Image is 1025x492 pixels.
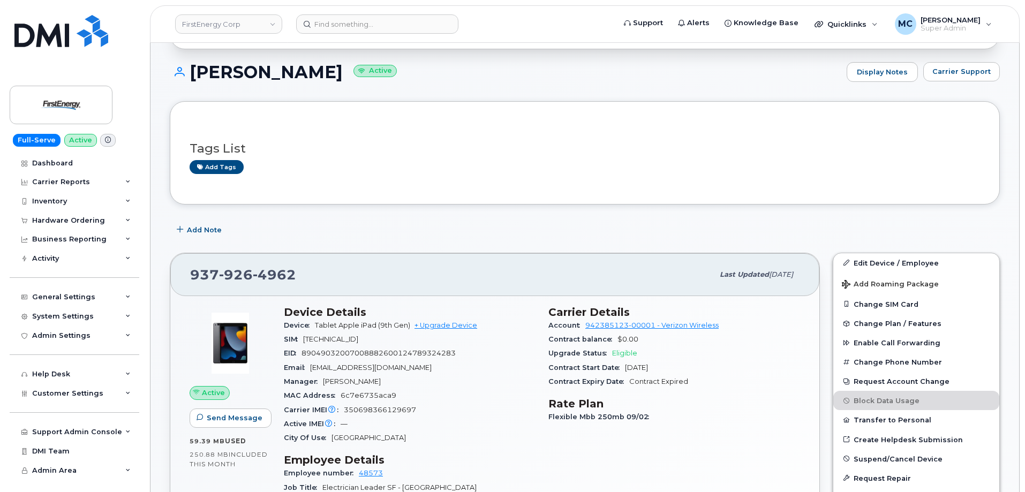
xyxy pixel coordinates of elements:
span: included this month [190,450,268,468]
span: Knowledge Base [734,18,798,28]
input: Find something... [296,14,458,34]
span: [TECHNICAL_ID] [303,335,358,343]
span: 250.88 MB [190,451,229,458]
span: Enable Call Forwarding [854,339,940,347]
span: 937 [190,267,296,283]
span: Eligible [612,349,637,357]
a: Knowledge Base [717,12,806,34]
span: Upgrade Status [548,349,612,357]
button: Change Plan / Features [833,314,999,333]
button: Request Account Change [833,372,999,391]
span: Change Plan / Features [854,320,941,328]
span: Electrician Leader SF - [GEOGRAPHIC_DATA] [322,483,477,491]
a: 48573 [359,469,383,477]
button: Transfer to Personal [833,410,999,429]
img: image20231002-3703462-17fd4bd.jpeg [198,311,262,375]
span: Account [548,321,585,329]
span: Carrier IMEI [284,406,344,414]
a: Add tags [190,160,244,173]
button: Carrier Support [923,62,1000,81]
span: Add Note [187,225,222,235]
a: Create Helpdesk Submission [833,430,999,449]
a: Display Notes [847,62,918,82]
a: Support [616,12,670,34]
button: Suspend/Cancel Device [833,449,999,468]
span: Contract Expired [629,377,688,385]
span: Suspend/Cancel Device [854,455,943,463]
span: [DATE] [625,364,648,372]
a: + Upgrade Device [414,321,477,329]
span: [PERSON_NAME] [323,377,381,385]
span: Add Roaming Package [842,280,939,290]
a: Edit Device / Employee [833,253,999,273]
button: Change Phone Number [833,352,999,372]
span: City Of Use [284,434,331,442]
span: Flexible Mbb 250mb 09/02 [548,413,654,421]
a: 942385123-00001 - Verizon Wireless [585,321,719,329]
h3: Carrier Details [548,306,800,319]
div: Marty Courter [887,13,999,35]
span: 350698366129697 [344,406,416,414]
h3: Employee Details [284,453,536,466]
span: Tablet Apple iPad (9th Gen) [315,321,410,329]
span: Email [284,364,310,372]
a: FirstEnergy Corp [175,14,282,34]
span: Job Title [284,483,322,491]
span: Carrier Support [932,66,991,77]
span: Device [284,321,315,329]
span: — [341,420,348,428]
span: Active [202,388,225,398]
button: Add Note [170,221,231,240]
span: Employee number [284,469,359,477]
span: 4962 [253,267,296,283]
iframe: Messenger Launcher [978,445,1017,484]
span: 89049032007008882600124789324283 [302,349,456,357]
span: 926 [219,267,253,283]
span: Send Message [207,413,262,423]
span: Active IMEI [284,420,341,428]
button: Send Message [190,408,272,428]
a: Alerts [670,12,717,34]
span: Alerts [687,18,710,28]
span: Contract balance [548,335,617,343]
span: Contract Expiry Date [548,377,629,385]
button: Request Repair [833,468,999,488]
h3: Rate Plan [548,397,800,410]
h3: Tags List [190,142,980,155]
span: [PERSON_NAME] [921,16,981,24]
span: $0.00 [617,335,638,343]
span: [EMAIL_ADDRESS][DOMAIN_NAME] [310,364,432,372]
span: Quicklinks [827,20,866,28]
span: Last updated [720,270,769,278]
h1: [PERSON_NAME] [170,63,841,81]
span: MC [898,18,913,31]
div: Quicklinks [807,13,885,35]
span: SIM [284,335,303,343]
span: MAC Address [284,391,341,399]
span: used [225,437,246,445]
span: 6c7e6735aca9 [341,391,396,399]
button: Add Roaming Package [833,273,999,294]
span: Manager [284,377,323,385]
span: 59.39 MB [190,437,225,445]
h3: Device Details [284,306,536,319]
button: Change SIM Card [833,294,999,314]
span: Contract Start Date [548,364,625,372]
span: [DATE] [769,270,793,278]
span: Support [633,18,663,28]
button: Block Data Usage [833,391,999,410]
span: [GEOGRAPHIC_DATA] [331,434,406,442]
span: EID [284,349,302,357]
span: Super Admin [921,24,981,33]
button: Enable Call Forwarding [833,333,999,352]
small: Active [353,65,397,77]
